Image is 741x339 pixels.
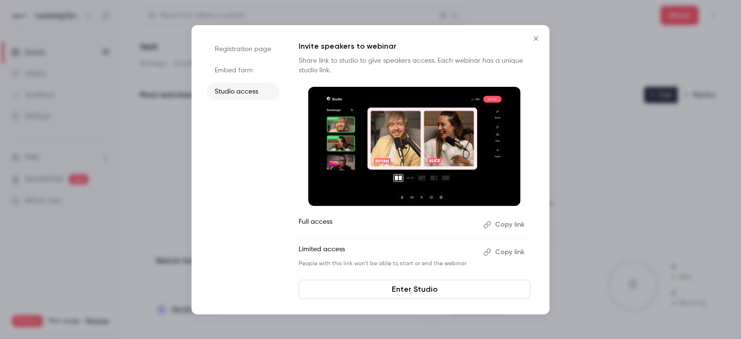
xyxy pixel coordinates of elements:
div: Mots-clés [120,57,148,63]
p: Limited access [299,244,476,260]
div: Domaine: [DOMAIN_NAME] [25,25,109,33]
a: Enter Studio [299,280,530,299]
div: v 4.0.25 [27,15,47,23]
img: tab_domain_overview_orange.svg [39,56,47,64]
li: Studio access [207,83,279,100]
li: Embed form [207,62,279,79]
img: logo_orange.svg [15,15,23,23]
p: Invite speakers to webinar [299,41,530,52]
p: Share link to studio to give speakers access. Each webinar has a unique studio link. [299,56,530,75]
img: tab_keywords_by_traffic_grey.svg [110,56,117,64]
div: Domaine [50,57,74,63]
button: Copy link [480,244,530,260]
button: Copy link [480,217,530,232]
li: Registration page [207,41,279,58]
img: website_grey.svg [15,25,23,33]
button: Close [526,29,546,48]
img: Invite speakers to webinar [308,87,521,206]
p: Full access [299,217,476,232]
p: People with this link won't be able to start or end the webinar [299,260,476,268]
